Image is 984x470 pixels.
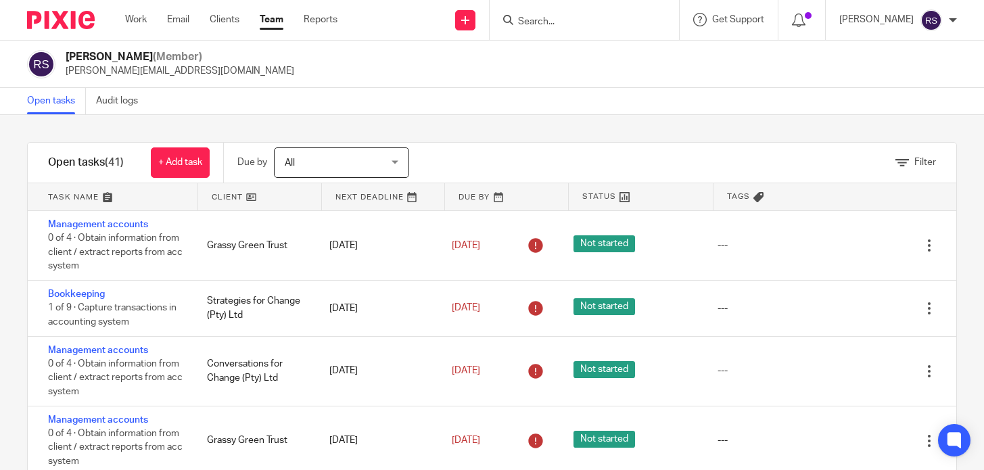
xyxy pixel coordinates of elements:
[452,241,480,250] span: [DATE]
[304,13,337,26] a: Reports
[48,234,183,271] span: 0 of 4 · Obtain information from client / extract reports from acc system
[66,50,294,64] h2: [PERSON_NAME]
[573,431,635,448] span: Not started
[573,235,635,252] span: Not started
[316,232,438,259] div: [DATE]
[452,366,480,375] span: [DATE]
[125,13,147,26] a: Work
[727,191,750,202] span: Tags
[27,11,95,29] img: Pixie
[151,147,210,178] a: + Add task
[48,156,124,170] h1: Open tasks
[237,156,267,169] p: Due by
[193,287,316,329] div: Strategies for Change (Pty) Ltd
[193,232,316,259] div: Grassy Green Trust
[48,304,177,327] span: 1 of 9 · Capture transactions in accounting system
[260,13,283,26] a: Team
[105,157,124,168] span: (41)
[839,13,914,26] p: [PERSON_NAME]
[914,158,936,167] span: Filter
[316,427,438,454] div: [DATE]
[718,364,728,377] div: ---
[712,15,764,24] span: Get Support
[517,16,638,28] input: Search
[452,436,480,445] span: [DATE]
[582,191,616,202] span: Status
[718,302,728,315] div: ---
[452,304,480,313] span: [DATE]
[48,415,148,425] a: Management accounts
[27,88,86,114] a: Open tasks
[718,433,728,447] div: ---
[573,361,635,378] span: Not started
[96,88,148,114] a: Audit logs
[27,50,55,78] img: svg%3E
[153,51,202,62] span: (Member)
[48,429,183,466] span: 0 of 4 · Obtain information from client / extract reports from acc system
[48,289,105,299] a: Bookkeeping
[193,350,316,392] div: Conversations for Change (Pty) Ltd
[718,239,728,252] div: ---
[316,295,438,322] div: [DATE]
[316,357,438,384] div: [DATE]
[66,64,294,78] p: [PERSON_NAME][EMAIL_ADDRESS][DOMAIN_NAME]
[573,298,635,315] span: Not started
[48,346,148,355] a: Management accounts
[167,13,189,26] a: Email
[193,427,316,454] div: Grassy Green Trust
[48,220,148,229] a: Management accounts
[210,13,239,26] a: Clients
[920,9,942,31] img: svg%3E
[285,158,295,168] span: All
[48,359,183,396] span: 0 of 4 · Obtain information from client / extract reports from acc system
